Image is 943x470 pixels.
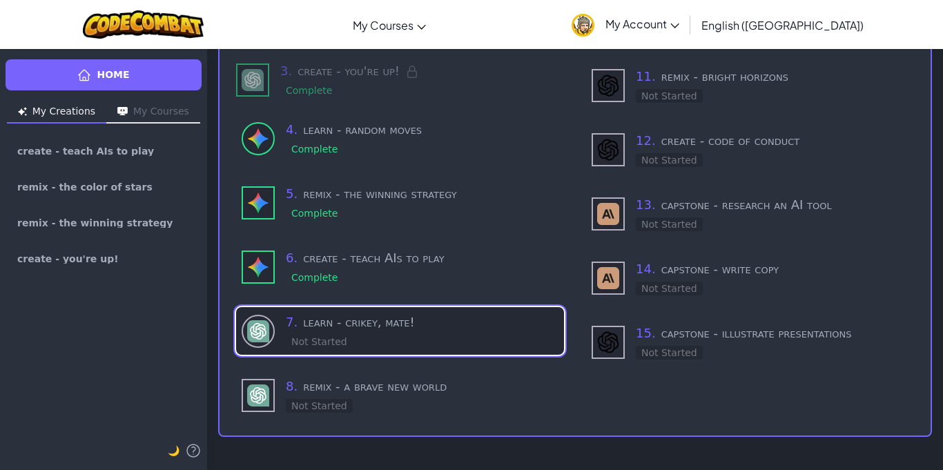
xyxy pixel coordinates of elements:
span: 6 . [286,251,298,265]
button: My Creations [7,101,106,124]
a: English ([GEOGRAPHIC_DATA]) [694,6,871,43]
span: 5 . [286,186,298,201]
span: 3 . [280,63,292,78]
div: use - DALL-E 3 (Not Started) [586,318,914,366]
div: use - Gemini (Complete) [236,243,564,291]
span: My Account [605,17,679,31]
div: Not Started [636,153,703,167]
div: Not Started [636,89,703,103]
h3: remix - the winning strategy [286,184,558,204]
img: Gemini [247,192,269,214]
h3: capstone - illustrate presentations [636,324,908,343]
h3: learn - random moves [286,120,558,139]
img: Icon [18,107,27,116]
span: create - teach AIs to play [17,146,154,156]
img: CodeCombat logo [83,10,204,39]
div: Complete [280,84,338,97]
span: English ([GEOGRAPHIC_DATA]) [701,18,864,32]
h3: create - you're up! [280,61,564,81]
span: create - you're up! [17,254,119,264]
span: remix - the color of stars [17,182,153,192]
div: learn to use - Gemini (Complete) [236,115,564,162]
span: Home [97,68,129,82]
img: Claude [597,267,619,289]
span: 7 . [286,315,298,329]
button: My Courses [106,101,200,124]
h3: create - teach AIs to play [286,248,558,268]
span: My Courses [353,18,414,32]
h3: remix - a brave new world [286,377,558,396]
img: Claude [597,203,619,225]
div: Complete [286,271,343,284]
img: Gemini [247,256,269,278]
div: Not Started [636,217,703,231]
span: remix - the winning strategy [17,218,173,228]
a: remix - the winning strategy [6,206,202,239]
a: Home [6,59,202,90]
span: 15 . [636,326,656,340]
img: Gemini [247,128,269,150]
span: 8 . [286,379,298,393]
h3: capstone - research an AI tool [636,195,908,215]
div: learn to use - GPT-4 (Not Started) [236,307,564,355]
div: use - DALL-E 3 (Not Started) [586,126,914,173]
div: use - Gemini (Complete) [236,179,564,226]
img: avatar [572,14,594,37]
span: 11 . [636,69,656,84]
a: create - teach AIs to play [6,135,202,168]
div: Not Started [286,399,353,413]
a: My Courses [346,6,433,43]
h3: create - code of conduct [636,131,908,150]
span: 13 . [636,197,656,212]
h3: capstone - write copy [636,260,908,279]
img: GPT-4 [242,69,264,91]
img: GPT-4 [247,384,269,407]
img: Icon [117,107,128,116]
button: 🌙 [168,442,179,459]
img: GPT-4 [247,320,269,342]
div: use - Claude (Not Started) [586,190,914,237]
span: 4 . [286,122,298,137]
a: create - you're up! [6,242,202,275]
div: use - GPT-4 (Not Started) [236,371,564,419]
img: DALL-E 3 [597,75,619,97]
span: 14 . [636,262,656,276]
a: My Account [565,3,686,46]
div: Complete [286,206,343,220]
a: remix - the color of stars [6,170,202,204]
div: Not Started [636,282,703,295]
h3: remix - bright horizons [636,67,908,86]
div: use - GPT-4 (Complete) - Locked [236,61,564,98]
div: Not Started [286,335,353,349]
div: use - Claude (Not Started) [586,254,914,302]
img: DALL-E 3 [597,331,619,353]
h3: learn - crikey, mate! [286,313,558,332]
div: Not Started [636,346,703,360]
img: DALL-E 3 [597,139,619,161]
div: Complete [286,142,343,156]
span: 🌙 [168,445,179,456]
span: 12 . [636,133,656,148]
div: use - DALL-E 3 (Not Started) [586,61,914,109]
